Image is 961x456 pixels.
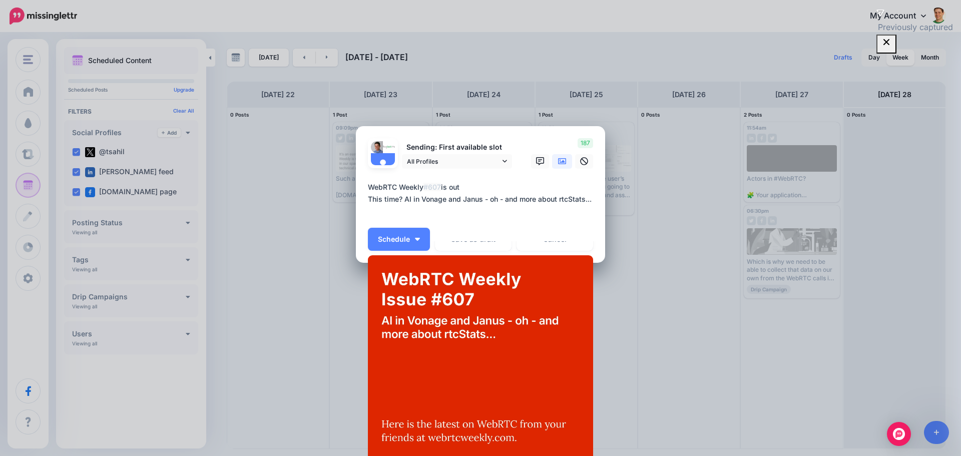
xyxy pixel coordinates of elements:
img: arrow-down-white.png [415,238,420,241]
button: Schedule [368,228,430,251]
span: All Profiles [407,156,500,167]
p: Sending: First available slot [402,142,512,153]
img: user_default_image.png [371,153,395,177]
a: All Profiles [402,154,512,169]
div: WebRTC Weekly is out This time? AI in Vonage and Janus - oh - and more about rtcStats... [368,181,598,205]
img: 14446026_998167033644330_331161593929244144_n-bsa28576.png [383,141,395,153]
span: Schedule [378,236,410,243]
div: Open Intercom Messenger [887,422,911,446]
span: 187 [578,138,593,148]
img: portrait-512x512-19370.jpg [371,141,383,153]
